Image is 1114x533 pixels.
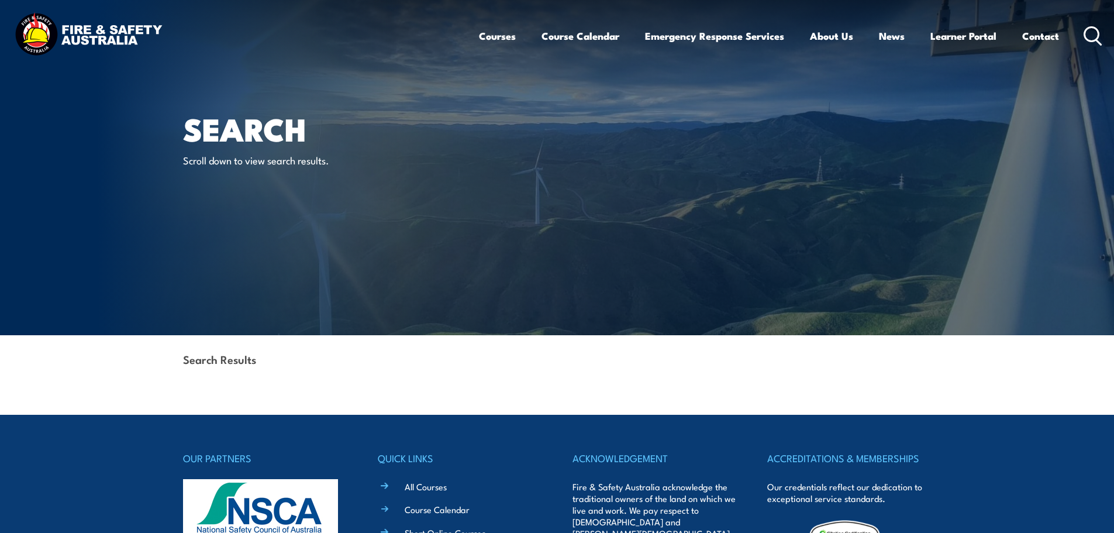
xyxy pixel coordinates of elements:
[572,450,736,466] h4: ACKNOWLEDGEMENT
[767,481,931,504] p: Our credentials reflect our dedication to exceptional service standards.
[183,153,396,167] p: Scroll down to view search results.
[183,351,256,367] strong: Search Results
[810,20,853,51] a: About Us
[879,20,905,51] a: News
[378,450,542,466] h4: QUICK LINKS
[479,20,516,51] a: Courses
[405,503,470,515] a: Course Calendar
[542,20,619,51] a: Course Calendar
[645,20,784,51] a: Emergency Response Services
[183,115,472,142] h1: Search
[405,480,447,493] a: All Courses
[930,20,996,51] a: Learner Portal
[1022,20,1059,51] a: Contact
[767,450,931,466] h4: ACCREDITATIONS & MEMBERSHIPS
[183,450,347,466] h4: OUR PARTNERS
